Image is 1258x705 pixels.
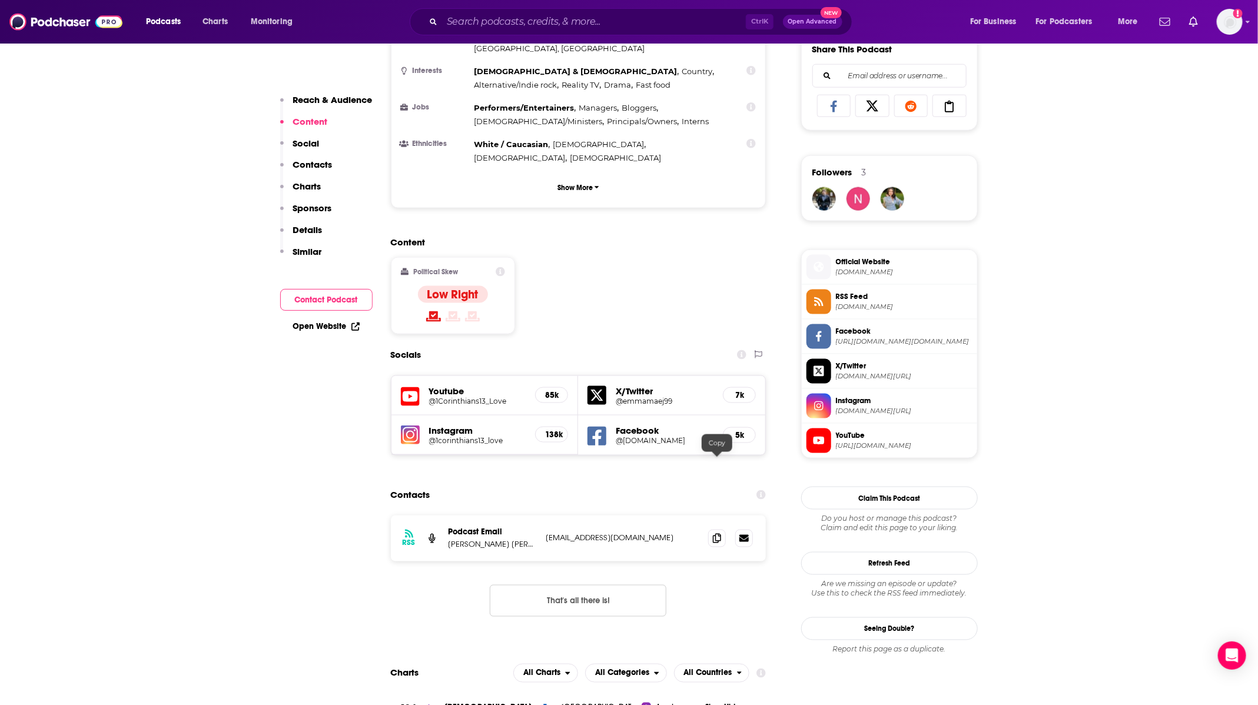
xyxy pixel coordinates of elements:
[280,159,333,181] button: Contacts
[474,65,679,78] span: ,
[836,430,972,441] span: YouTube
[449,540,537,550] p: [PERSON_NAME] [PERSON_NAME]
[570,153,661,162] span: [DEMOGRAPHIC_DATA]
[280,246,322,268] button: Similar
[557,184,593,192] p: Show More
[293,181,321,192] p: Charts
[1217,9,1243,35] img: User Profile
[474,153,566,162] span: [DEMOGRAPHIC_DATA]
[474,115,605,128] span: ,
[553,138,646,151] span: ,
[545,390,558,400] h5: 85k
[1155,12,1175,32] a: Show notifications dropdown
[836,407,972,415] span: instagram.com/1corinthians13_love
[616,436,713,445] a: @[DOMAIN_NAME]
[636,80,671,89] span: Fast food
[9,11,122,33] img: Podchaser - Follow, Share and Rate Podcasts
[474,103,575,112] span: Performers/Entertainers
[746,14,774,29] span: Ctrl K
[293,116,328,127] p: Content
[585,664,667,683] button: open menu
[391,484,430,506] h2: Contacts
[806,255,972,280] a: Official Website[DOMAIN_NAME]
[429,425,526,436] h5: Instagram
[616,397,713,405] a: @emmamaej99
[146,14,181,30] span: Podcasts
[1036,14,1093,30] span: For Podcasters
[280,181,321,202] button: Charts
[474,66,678,76] span: [DEMOGRAPHIC_DATA] & [DEMOGRAPHIC_DATA]
[280,116,328,138] button: Content
[413,268,458,276] h2: Political Skew
[203,14,228,30] span: Charts
[391,344,421,366] h2: Socials
[806,324,972,349] a: Facebook[URL][DOMAIN_NAME][DOMAIN_NAME]
[812,187,836,211] img: helmickcd
[607,115,679,128] span: ,
[806,428,972,453] a: YouTube[URL][DOMAIN_NAME]
[862,167,867,178] div: 3
[604,80,631,89] span: Drama
[280,138,320,159] button: Social
[616,385,713,397] h5: X/Twitter
[490,585,666,617] button: Nothing here.
[545,430,558,440] h5: 138k
[847,187,870,211] a: natalie48340
[293,138,320,149] p: Social
[474,44,645,53] span: [GEOGRAPHIC_DATA], [GEOGRAPHIC_DATA]
[616,425,713,436] h5: Facebook
[881,187,904,211] img: ilgraunke
[1217,9,1243,35] span: Logged in as ZoeJethani
[474,117,603,126] span: [DEMOGRAPHIC_DATA]/Ministers
[801,645,978,654] div: Report this page as a duplicate.
[401,104,470,111] h3: Jobs
[812,64,967,88] div: Search followers
[243,12,308,31] button: open menu
[401,67,470,75] h3: Interests
[513,664,578,683] h2: Platforms
[553,139,644,149] span: [DEMOGRAPHIC_DATA]
[607,117,677,126] span: Principals/Owners
[293,321,360,331] a: Open Website
[293,202,332,214] p: Sponsors
[801,580,978,598] div: Are we missing an episode or update? Use this to check the RSS feed immediately.
[546,533,699,543] p: [EMAIL_ADDRESS][DOMAIN_NAME]
[474,138,550,151] span: ,
[474,101,576,115] span: ,
[421,8,864,35] div: Search podcasts, credits, & more...
[604,78,633,92] span: ,
[674,664,750,683] button: open menu
[293,94,373,105] p: Reach & Audience
[523,669,560,677] span: All Charts
[812,44,892,55] h3: Share This Podcast
[822,65,957,87] input: Email address or username...
[836,268,972,277] span: Emmamaemcdaniel.com
[806,290,972,314] a: RSS Feed[DOMAIN_NAME]
[474,78,559,92] span: ,
[682,65,714,78] span: ,
[1110,12,1153,31] button: open menu
[513,664,578,683] button: open menu
[894,95,928,117] a: Share on Reddit
[1218,641,1246,670] div: Open Intercom Messenger
[293,159,333,170] p: Contacts
[562,78,601,92] span: ,
[595,669,649,677] span: All Categories
[806,359,972,384] a: X/Twitter[DOMAIN_NAME][URL]
[280,289,373,311] button: Contact Podcast
[836,372,972,381] span: twitter.com/emmamaej99
[429,385,526,397] h5: Youtube
[429,436,526,445] a: @1corinthians13_love
[783,15,842,29] button: Open AdvancedNew
[579,101,619,115] span: ,
[817,95,851,117] a: Share on Facebook
[474,139,549,149] span: White / Caucasian
[836,395,972,406] span: Instagram
[801,552,978,575] button: Refresh Feed
[442,12,746,31] input: Search podcasts, credits, & more...
[622,101,658,115] span: ,
[801,487,978,510] button: Claim This Podcast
